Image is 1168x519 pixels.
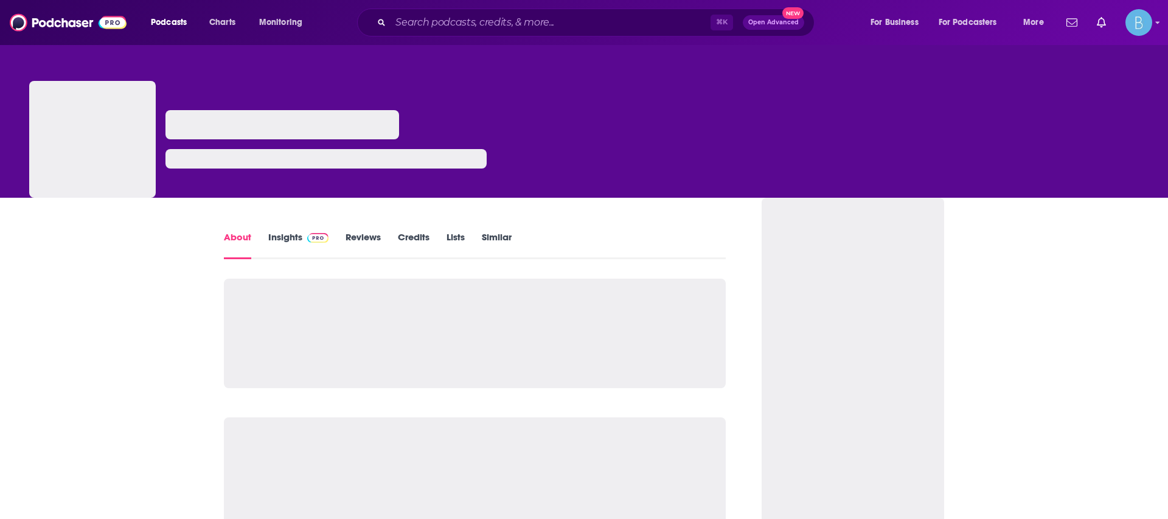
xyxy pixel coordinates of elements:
[1125,9,1152,36] img: User Profile
[307,233,328,243] img: Podchaser Pro
[10,11,127,34] img: Podchaser - Follow, Share and Rate Podcasts
[201,13,243,32] a: Charts
[251,13,318,32] button: open menu
[939,14,997,31] span: For Podcasters
[482,231,512,259] a: Similar
[748,19,799,26] span: Open Advanced
[931,13,1015,32] button: open menu
[1125,9,1152,36] span: Logged in as BLASTmedia
[743,15,804,30] button: Open AdvancedNew
[346,231,381,259] a: Reviews
[862,13,934,32] button: open menu
[268,231,328,259] a: InsightsPodchaser Pro
[391,13,711,32] input: Search podcasts, credits, & more...
[782,7,804,19] span: New
[871,14,919,31] span: For Business
[209,14,235,31] span: Charts
[224,231,251,259] a: About
[1062,12,1082,33] a: Show notifications dropdown
[447,231,465,259] a: Lists
[1023,14,1044,31] span: More
[711,15,733,30] span: ⌘ K
[259,14,302,31] span: Monitoring
[1092,12,1111,33] a: Show notifications dropdown
[1015,13,1059,32] button: open menu
[142,13,203,32] button: open menu
[1125,9,1152,36] button: Show profile menu
[398,231,429,259] a: Credits
[151,14,187,31] span: Podcasts
[369,9,826,37] div: Search podcasts, credits, & more...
